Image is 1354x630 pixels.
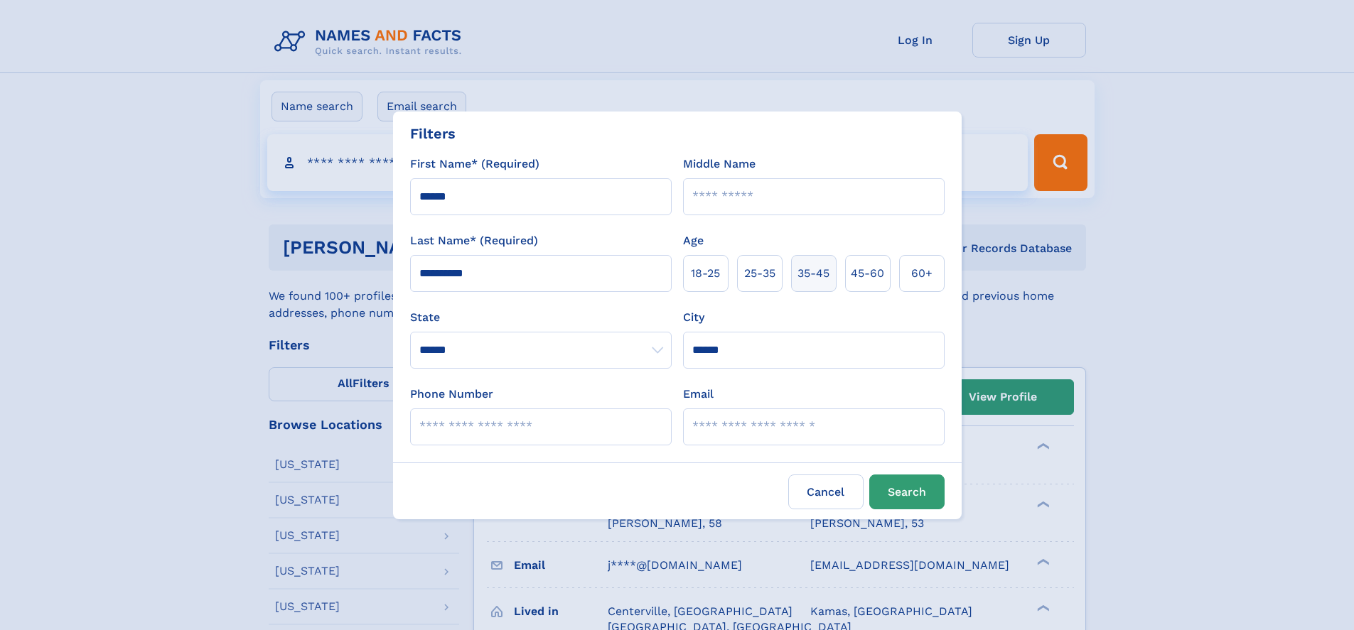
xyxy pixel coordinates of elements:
button: Search [869,474,945,509]
label: Middle Name [683,156,756,173]
div: Filters [410,123,456,144]
label: Age [683,232,704,249]
label: Email [683,386,714,403]
label: Phone Number [410,386,493,403]
span: 25‑35 [744,265,775,282]
label: City [683,309,704,326]
span: 35‑45 [797,265,829,282]
label: Cancel [788,474,864,509]
span: 60+ [911,265,933,282]
label: First Name* (Required) [410,156,539,173]
span: 18‑25 [691,265,720,282]
label: State [410,309,672,326]
label: Last Name* (Required) [410,232,538,249]
span: 45‑60 [851,265,884,282]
